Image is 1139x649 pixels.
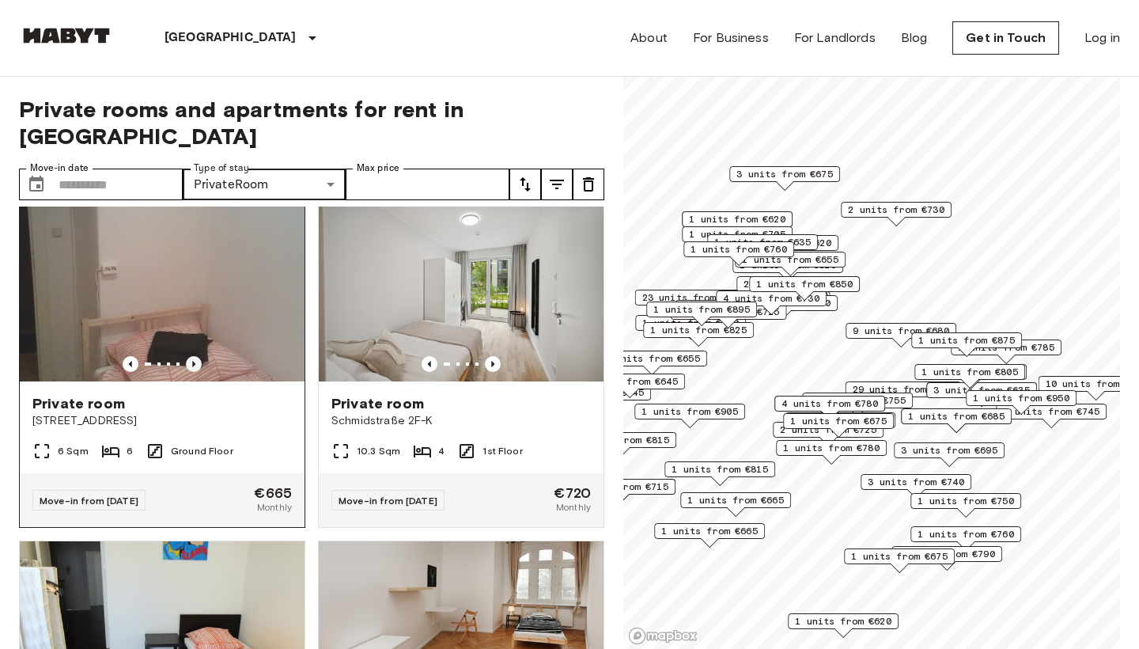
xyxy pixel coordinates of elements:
[485,356,501,372] button: Previous image
[716,290,827,315] div: Map marker
[794,28,876,47] a: For Landlords
[650,323,747,337] span: 1 units from €825
[783,441,880,455] span: 1 units from €780
[901,408,1012,433] div: Map marker
[973,391,1069,405] span: 1 units from €950
[910,493,1021,518] div: Map marker
[788,613,899,638] div: Map marker
[171,444,233,458] span: Ground Floor
[996,404,1107,428] div: Map marker
[894,442,1005,467] div: Map marker
[861,474,971,499] div: Map marker
[186,356,202,372] button: Previous image
[127,444,133,458] span: 6
[675,300,785,324] div: Map marker
[634,404,745,428] div: Map marker
[952,21,1059,55] a: Get in Touch
[780,423,876,437] span: 2 units from €725
[682,226,793,251] div: Map marker
[773,422,884,446] div: Map marker
[319,192,604,381] img: Marketing picture of unit DE-01-260-004-01
[331,413,591,429] span: Schmidstraße 2F-K
[901,443,997,457] span: 3 units from €695
[653,302,750,317] span: 1 units from €895
[693,28,769,47] a: For Business
[635,315,746,340] div: Map marker
[21,169,52,200] button: Choose date
[32,394,125,413] span: Private room
[966,390,1077,415] div: Map marker
[774,396,885,420] div: Map marker
[911,332,1022,357] div: Map marker
[783,413,894,438] div: Map marker
[32,413,292,429] span: [STREET_ADDRESS]
[901,28,928,47] a: Blog
[683,241,794,266] div: Map marker
[933,383,1030,397] span: 3 units from €635
[744,277,840,291] span: 2 units from €730
[914,364,1025,389] div: Map marker
[646,302,757,326] div: Map marker
[357,444,400,458] span: 10.3 Sqm
[635,290,751,314] div: Map marker
[853,324,949,338] span: 9 units from €680
[654,523,765,548] div: Map marker
[318,191,604,528] a: Marketing picture of unit DE-01-260-004-01Previous imagePrevious imagePrivate roomSchmidstraße 2F...
[604,351,700,366] span: 2 units from €655
[689,212,785,226] span: 1 units from €620
[795,614,891,628] span: 1 units from €620
[628,627,698,645] a: Mapbox logo
[707,234,818,259] div: Map marker
[682,211,793,236] div: Map marker
[736,167,833,181] span: 3 units from €675
[581,374,678,389] span: 1 units from €645
[687,493,784,507] span: 1 units from €665
[541,169,573,200] button: tune
[19,191,305,528] a: Marketing picture of unit DE-01-029-01MPrevious imagePrevious imagePrivate room[STREET_ADDRESS]6 ...
[331,394,424,413] span: Private room
[194,161,249,175] label: Type of stay
[846,323,956,347] div: Map marker
[910,526,1021,551] div: Map marker
[257,500,292,514] span: Monthly
[790,414,887,428] span: 1 units from €675
[680,492,791,517] div: Map marker
[756,277,853,291] span: 1 units from €850
[123,356,138,372] button: Previous image
[642,316,739,330] span: 1 units from €790
[844,548,955,573] div: Map marker
[736,276,847,301] div: Map marker
[357,161,399,175] label: Max price
[482,444,522,458] span: 1st Floor
[438,444,445,458] span: 4
[509,169,541,200] button: tune
[691,242,787,256] span: 1 units from €760
[671,304,787,328] div: Map marker
[19,28,114,44] img: Habyt
[846,381,962,406] div: Map marker
[572,480,668,494] span: 1 units from €715
[661,524,758,538] span: 1 units from €665
[30,161,89,175] label: Move-in date
[642,290,744,305] span: 23 units from €655
[958,340,1054,355] span: 1 units from €785
[918,527,1014,541] span: 1 units from €760
[749,276,860,301] div: Map marker
[641,404,738,419] span: 1 units from €905
[672,462,768,476] span: 1 units from €815
[183,169,346,200] div: PrivateRoom
[841,202,952,226] div: Map marker
[848,203,944,217] span: 2 units from €730
[20,192,305,381] img: Marketing picture of unit DE-01-029-01M
[921,365,1018,379] span: 1 units from €805
[58,444,89,458] span: 6 Sqm
[40,495,138,507] span: Move-in from [DATE]
[918,494,1014,508] span: 1 units from €750
[734,296,831,310] span: 2 units from €740
[732,257,843,282] div: Map marker
[596,351,707,375] div: Map marker
[554,486,591,500] span: €720
[165,28,297,47] p: [GEOGRAPHIC_DATA]
[556,500,591,514] span: Monthly
[339,495,437,507] span: Move-in from [DATE]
